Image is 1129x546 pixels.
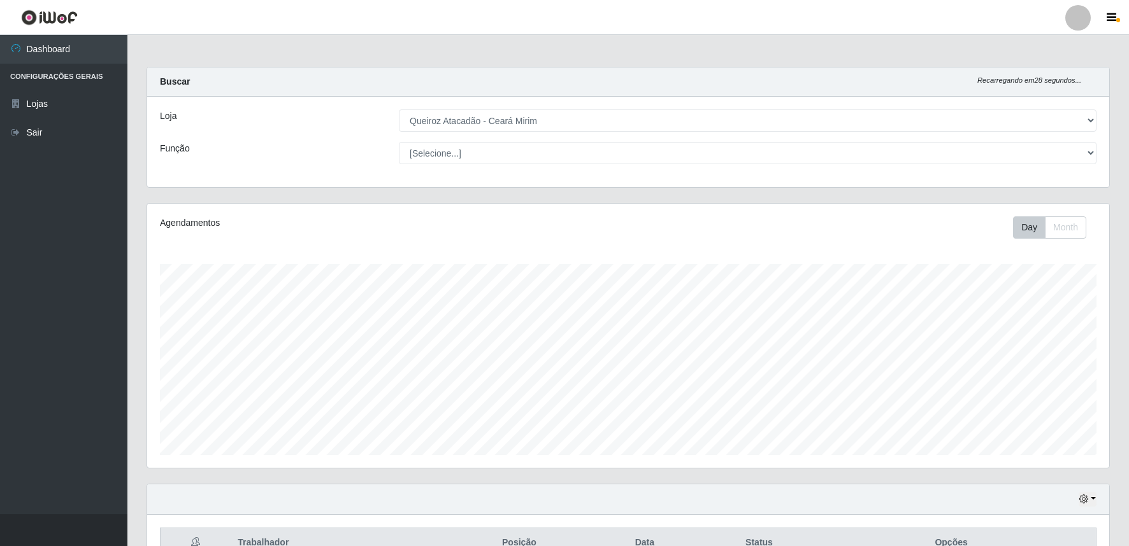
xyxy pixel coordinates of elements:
[1013,216,1046,239] button: Day
[1013,216,1086,239] div: First group
[160,76,190,87] strong: Buscar
[160,109,176,123] label: Loja
[160,142,190,155] label: Função
[21,10,78,25] img: CoreUI Logo
[160,216,539,230] div: Agendamentos
[977,76,1081,84] i: Recarregando em 28 segundos...
[1013,216,1097,239] div: Toolbar with button groups
[1045,216,1086,239] button: Month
